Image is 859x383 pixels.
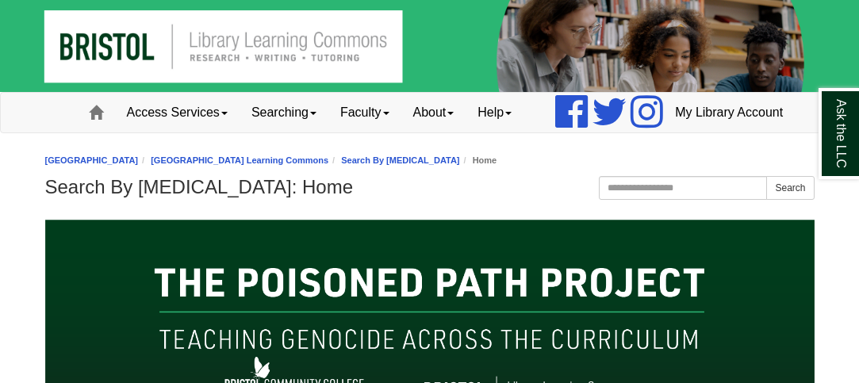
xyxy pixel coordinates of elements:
[240,93,328,132] a: Searching
[466,93,523,132] a: Help
[460,153,497,168] li: Home
[45,176,815,198] h1: Search By [MEDICAL_DATA]: Home
[341,155,459,165] a: Search By [MEDICAL_DATA]
[663,93,795,132] a: My Library Account
[115,93,240,132] a: Access Services
[151,155,328,165] a: [GEOGRAPHIC_DATA] Learning Commons
[766,176,814,200] button: Search
[401,93,466,132] a: About
[45,153,815,168] nav: breadcrumb
[45,155,139,165] a: [GEOGRAPHIC_DATA]
[328,93,401,132] a: Faculty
